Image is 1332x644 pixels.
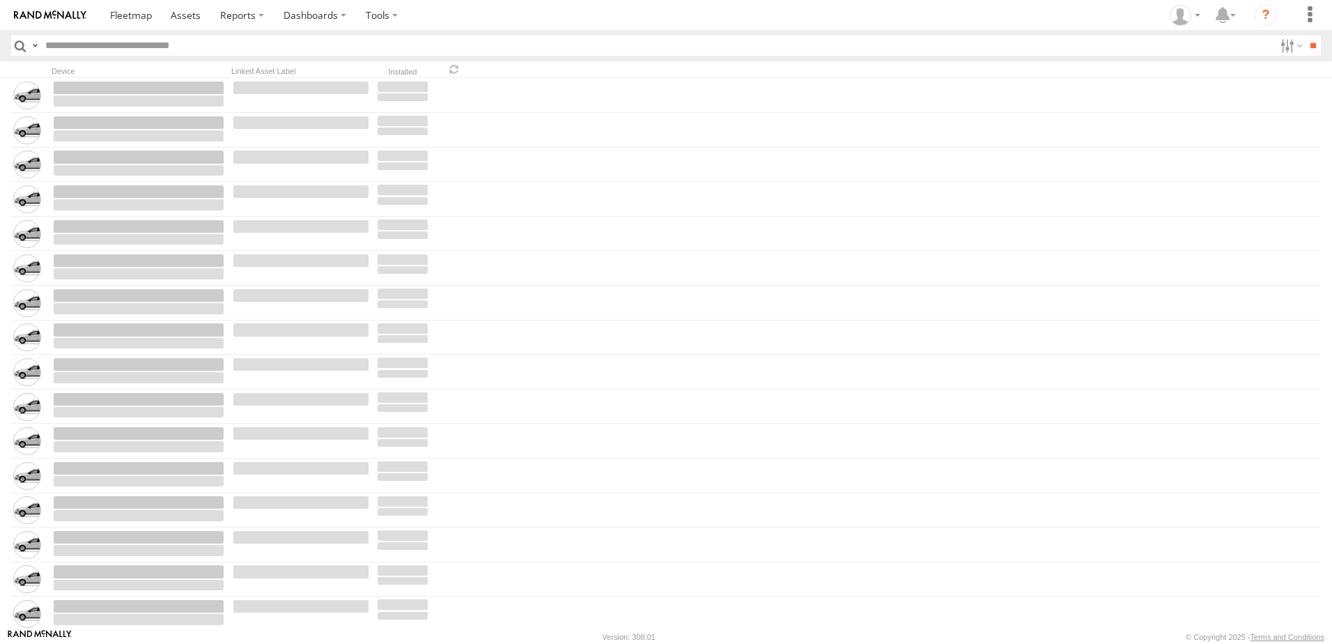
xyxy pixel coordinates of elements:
div: Matilda Lumley [1165,5,1205,26]
a: Terms and Conditions [1250,633,1324,641]
div: Version: 308.01 [603,633,656,641]
label: Search Filter Options [1275,36,1305,56]
label: Search Query [29,36,40,56]
span: Refresh [446,63,463,76]
div: Linked Asset Label [231,66,371,76]
i: ? [1255,4,1277,26]
div: Installed [376,69,429,76]
a: Visit our Website [8,630,72,644]
img: rand-logo.svg [14,10,86,20]
div: Device [52,66,226,76]
div: © Copyright 2025 - [1186,633,1324,641]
